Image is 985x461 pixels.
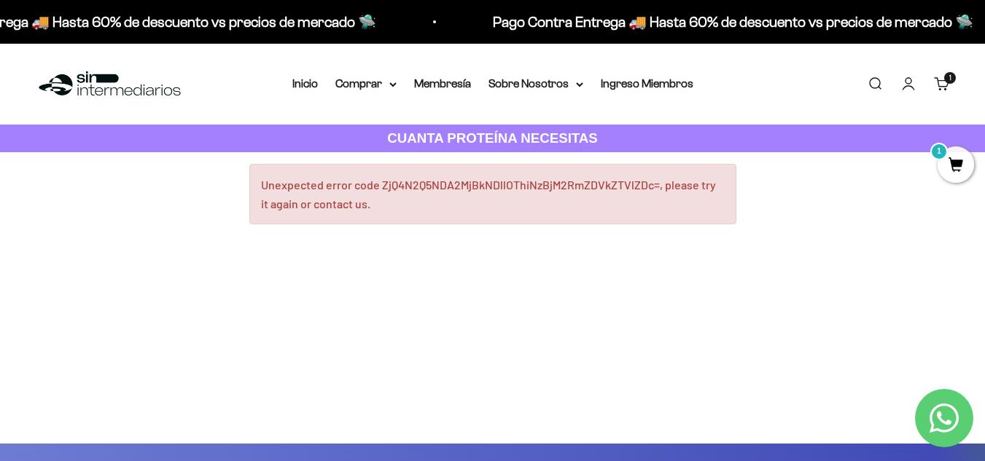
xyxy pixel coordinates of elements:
div: Unexpected error code ZjQ4N2Q5NDA2MjBkNDllOThiNzBjM2RmZDVkZTVlZDc=, please try it again or contac... [249,164,736,224]
a: Ingreso Miembros [601,77,693,90]
mark: 1 [930,143,948,160]
strong: CUANTA PROTEÍNA NECESITAS [387,130,598,146]
a: Inicio [292,77,318,90]
summary: Sobre Nosotros [488,74,583,93]
summary: Comprar [335,74,397,93]
a: Membresía [414,77,471,90]
a: 1 [938,158,974,174]
p: Pago Contra Entrega 🚚 Hasta 60% de descuento vs precios de mercado 🛸 [493,10,973,34]
span: 1 [949,74,951,82]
